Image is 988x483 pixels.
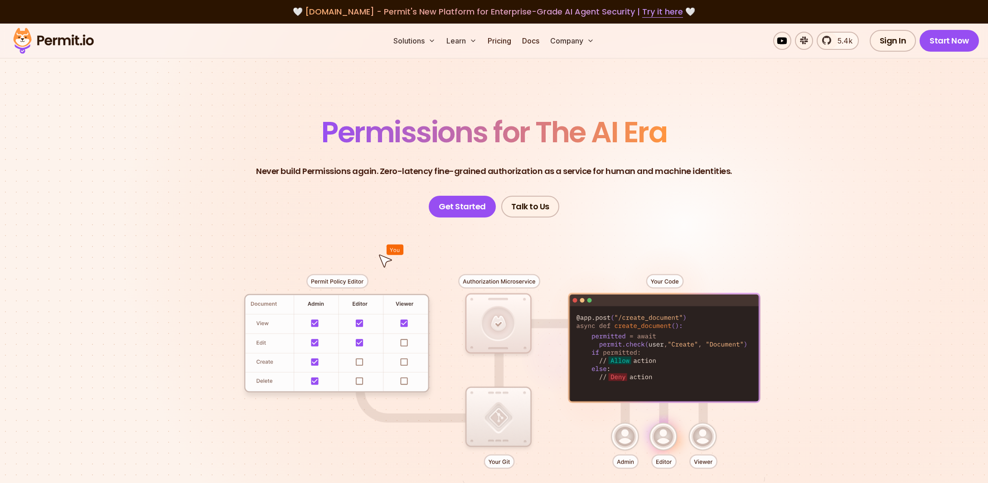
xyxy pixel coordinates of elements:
a: 5.4k [817,32,859,50]
a: Talk to Us [501,196,559,217]
span: [DOMAIN_NAME] - Permit's New Platform for Enterprise-Grade AI Agent Security | [305,6,683,17]
a: Start Now [920,30,979,52]
button: Solutions [390,32,439,50]
div: 🤍 🤍 [22,5,966,18]
span: 5.4k [832,35,852,46]
a: Pricing [484,32,515,50]
a: Docs [518,32,543,50]
button: Company [547,32,598,50]
img: Permit logo [9,25,98,56]
a: Try it here [642,6,683,18]
span: Permissions for The AI Era [321,112,667,152]
p: Never build Permissions again. Zero-latency fine-grained authorization as a service for human and... [256,165,732,178]
a: Sign In [870,30,916,52]
button: Learn [443,32,480,50]
a: Get Started [429,196,496,217]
